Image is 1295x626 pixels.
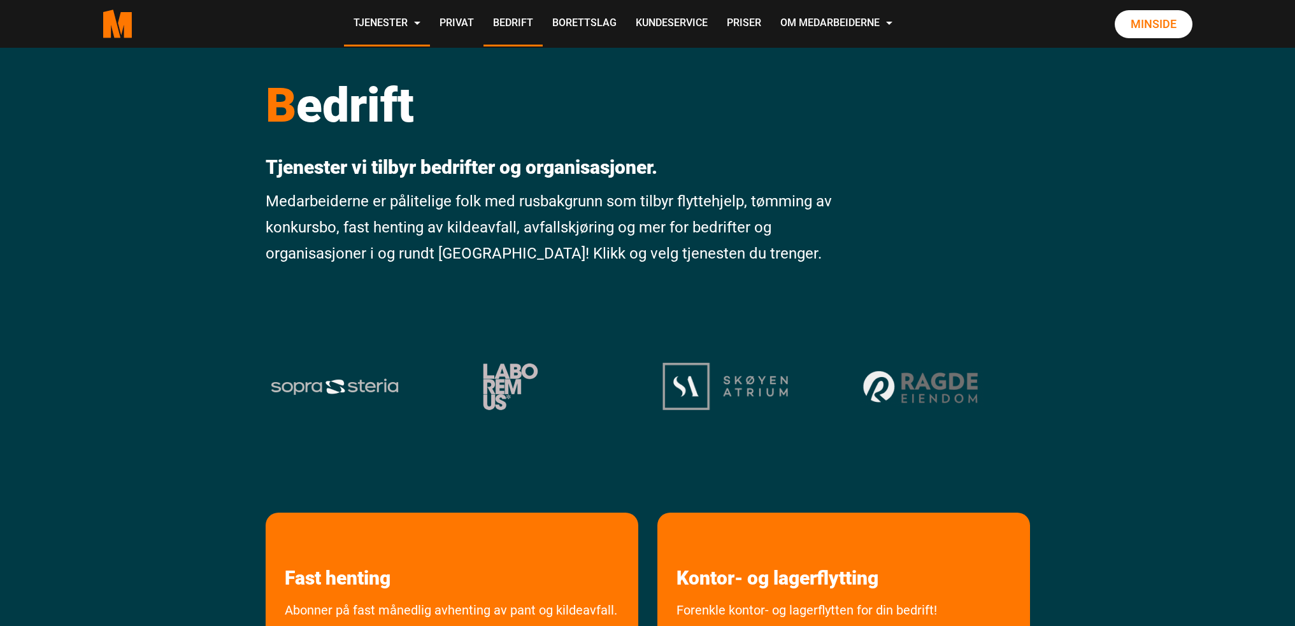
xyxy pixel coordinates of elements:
[270,378,399,395] img: sopra steria logo
[717,1,771,46] a: Priser
[466,363,555,410] img: Laboremus logo og 1
[266,77,296,133] span: B
[266,76,834,134] h1: edrift
[771,1,902,46] a: Om Medarbeiderne
[266,513,410,590] a: les mer om Fast henting
[1115,10,1192,38] a: Minside
[430,1,483,46] a: Privat
[266,156,834,179] p: Tjenester vi tilbyr bedrifter og organisasjoner.
[266,189,834,266] p: Medarbeiderne er pålitelige folk med rusbakgrunn som tilbyr flyttehjelp, tømming av konkursbo, fa...
[859,367,984,406] img: ragde okbn97d8gwrerwy0sgwppcyprqy9juuzeksfkgscu8 2
[662,362,788,410] img: logo okbnbonwi65nevcbb1i9s8fi7cq4v3pheurk5r3yf4
[543,1,626,46] a: Borettslag
[626,1,717,46] a: Kundeservice
[657,513,898,590] a: les mer om Kontor- og lagerflytting
[483,1,543,46] a: Bedrift
[344,1,430,46] a: Tjenester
